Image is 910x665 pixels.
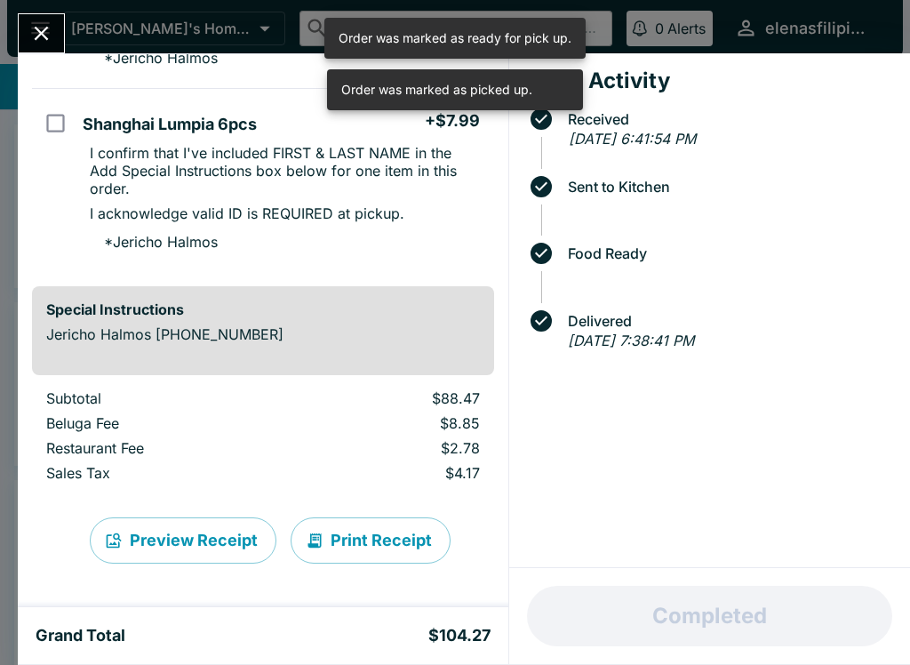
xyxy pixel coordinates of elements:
[523,68,896,94] h4: Order Activity
[559,245,896,261] span: Food Ready
[90,204,404,222] p: I acknowledge valid ID is REQUIRED at pickup.
[83,114,257,135] h5: Shanghai Lumpia 6pcs
[568,332,694,349] em: [DATE] 7:38:41 PM
[559,313,896,329] span: Delivered
[46,325,480,343] p: Jericho Halmos [PHONE_NUMBER]
[32,389,494,489] table: orders table
[307,414,480,432] p: $8.85
[19,14,64,52] button: Close
[46,464,278,482] p: Sales Tax
[569,130,696,148] em: [DATE] 6:41:54 PM
[90,233,218,251] p: * Jericho Halmos
[307,439,480,457] p: $2.78
[46,414,278,432] p: Beluga Fee
[46,389,278,407] p: Subtotal
[307,389,480,407] p: $88.47
[90,49,218,67] p: * Jericho Halmos
[36,625,125,646] h5: Grand Total
[90,144,479,197] p: I confirm that I've included FIRST & LAST NAME in the Add Special Instructions box below for one ...
[341,75,532,105] div: Order was marked as picked up.
[90,517,276,564] button: Preview Receipt
[559,179,896,195] span: Sent to Kitchen
[291,517,451,564] button: Print Receipt
[46,439,278,457] p: Restaurant Fee
[307,464,480,482] p: $4.17
[46,300,480,318] h6: Special Instructions
[339,23,571,53] div: Order was marked as ready for pick up.
[428,625,491,646] h5: $104.27
[425,110,480,132] h5: + $7.99
[559,111,896,127] span: Received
